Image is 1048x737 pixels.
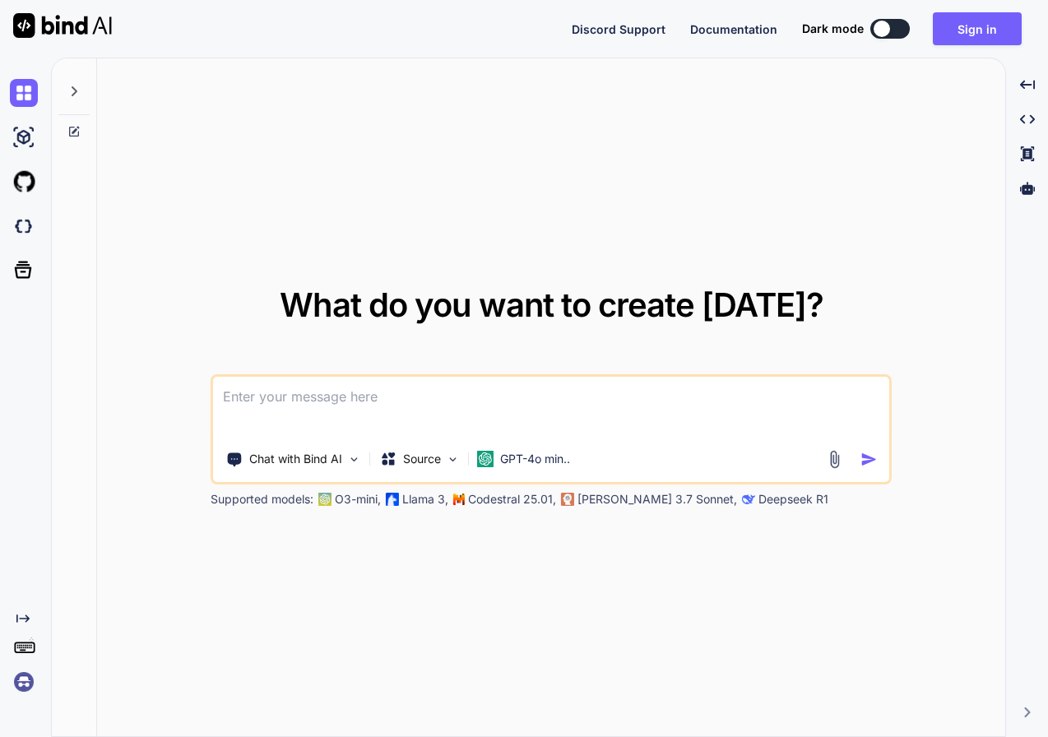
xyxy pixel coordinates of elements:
img: Pick Models [446,452,460,466]
p: O3-mini, [335,491,381,508]
button: Documentation [690,21,777,38]
span: What do you want to create [DATE]? [280,285,823,325]
img: Pick Tools [347,452,361,466]
button: Discord Support [572,21,665,38]
p: Chat with Bind AI [249,451,342,467]
p: Supported models: [211,491,313,508]
img: GPT-4 [318,493,332,506]
img: Bind AI [13,13,112,38]
img: attachment [825,450,844,469]
img: icon [860,451,878,468]
img: GPT-4o mini [477,451,494,467]
p: GPT-4o min.. [500,451,570,467]
img: claude [742,493,755,506]
img: githubLight [10,168,38,196]
span: Documentation [690,22,777,36]
img: ai-studio [10,123,38,151]
img: signin [10,668,38,696]
p: Deepseek R1 [758,491,828,508]
img: Llama2 [386,493,399,506]
p: Codestral 25.01, [468,491,556,508]
p: Source [403,451,441,467]
button: Sign in [933,12,1022,45]
img: claude [561,493,574,506]
span: Dark mode [802,21,864,37]
img: Mistral-AI [453,494,465,505]
p: [PERSON_NAME] 3.7 Sonnet, [577,491,737,508]
img: chat [10,79,38,107]
span: Discord Support [572,22,665,36]
img: darkCloudIdeIcon [10,212,38,240]
p: Llama 3, [402,491,448,508]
